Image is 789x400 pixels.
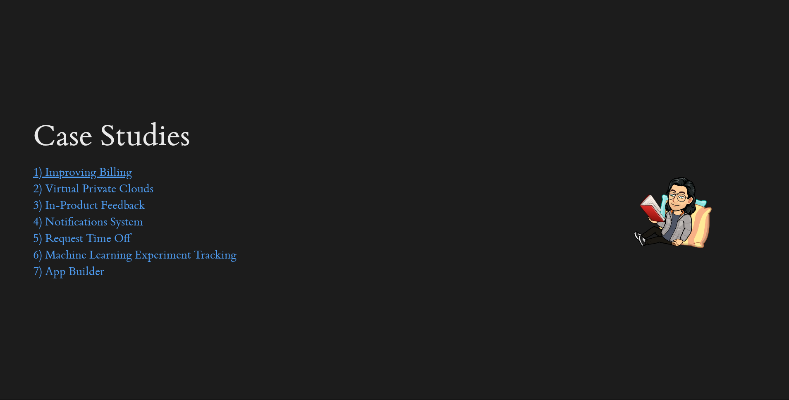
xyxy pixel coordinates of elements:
[33,266,105,279] a: 7) App Builder
[33,217,143,229] a: 4) Notifications System
[33,184,153,196] a: 2) Virtual Private Clouds
[33,120,323,157] div: Case studies
[33,250,237,262] a: 6) Machine Learning Experiment Tracking
[33,200,145,213] a: 3) In-Product Feedback
[33,167,132,180] a: 1) Improving Billing
[33,233,131,246] a: 5) Request Time Off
